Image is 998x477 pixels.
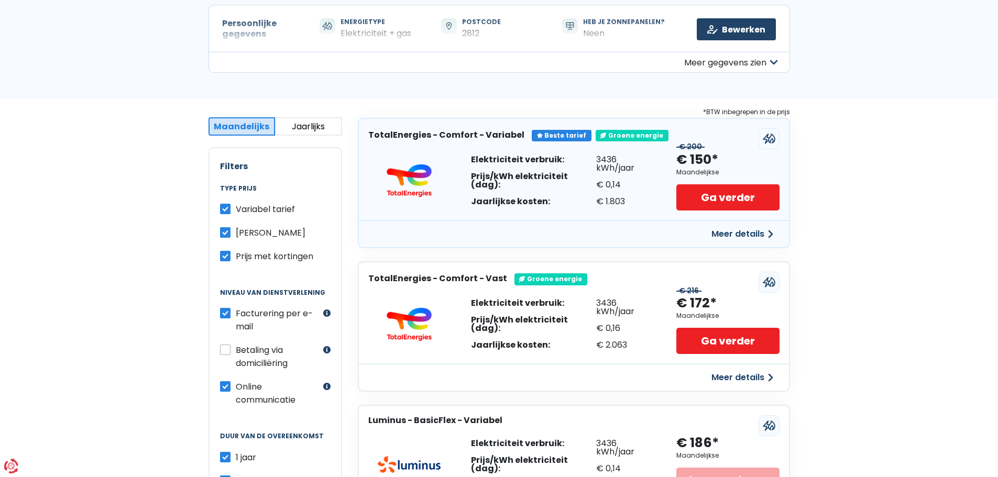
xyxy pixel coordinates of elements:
span: Variabel tarief [236,203,295,215]
div: Maandelijkse [676,169,719,176]
div: € 172* [676,295,717,312]
a: Ga verder [676,328,779,354]
label: Online communicatie [236,380,321,406]
h3: TotalEnergies - Comfort - Variabel [368,130,524,140]
div: € 0,14 [596,181,656,189]
div: € 0,16 [596,324,656,332]
div: € 0,14 [596,464,656,473]
h2: Filters [220,161,331,171]
button: Meer details [705,368,780,387]
div: Groene energie [596,130,668,141]
span: Prijs met kortingen [236,250,313,262]
div: Beste tarief [532,130,591,141]
div: € 1.803 [596,197,656,206]
img: TotalEnergies [378,307,441,341]
div: Prijs/kWh elektriciteit (dag): [471,456,596,473]
div: 3436 kWh/jaar [596,156,656,172]
h3: Luminus - BasicFlex - Variabel [368,415,502,425]
legend: Niveau van dienstverlening [220,289,331,307]
div: Elektriciteit verbruik: [471,299,596,307]
div: € 216 [676,286,701,295]
div: 3436 kWh/jaar [596,299,656,316]
div: Prijs/kWh elektriciteit (dag): [471,316,596,332]
a: Ga verder [676,184,779,210]
img: TotalEnergies [378,164,441,197]
span: [PERSON_NAME] [236,227,305,239]
a: Bewerken [697,18,776,40]
button: Meer gegevens zien [209,52,790,73]
div: Maandelijkse [676,312,719,319]
label: Betaling via domiciliëring [236,343,321,370]
div: Elektriciteit verbruik: [471,439,596,448]
div: € 200 [676,142,705,151]
button: Meer details [705,225,780,243]
button: Maandelijks [209,117,276,136]
h3: TotalEnergies - Comfort - Vast [368,273,507,283]
img: Luminus [378,456,441,473]
div: € 2.063 [596,341,656,349]
label: Facturering per e-mail [236,307,321,333]
span: 1 jaar [236,451,256,463]
div: Elektriciteit verbruik: [471,156,596,164]
legend: Duur van de overeenkomst [220,432,331,450]
div: *BTW inbegrepen in de prijs [358,106,790,118]
div: Groene energie [514,273,587,285]
legend: Type prijs [220,185,331,203]
div: € 150* [676,151,718,169]
button: Jaarlijks [275,117,342,136]
div: Jaarlijkse kosten: [471,341,596,349]
div: € 186* [676,435,719,452]
div: Maandelijkse [676,452,719,459]
div: Jaarlijkse kosten: [471,197,596,206]
div: 3436 kWh/jaar [596,439,656,456]
div: Prijs/kWh elektriciteit (dag): [471,172,596,189]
